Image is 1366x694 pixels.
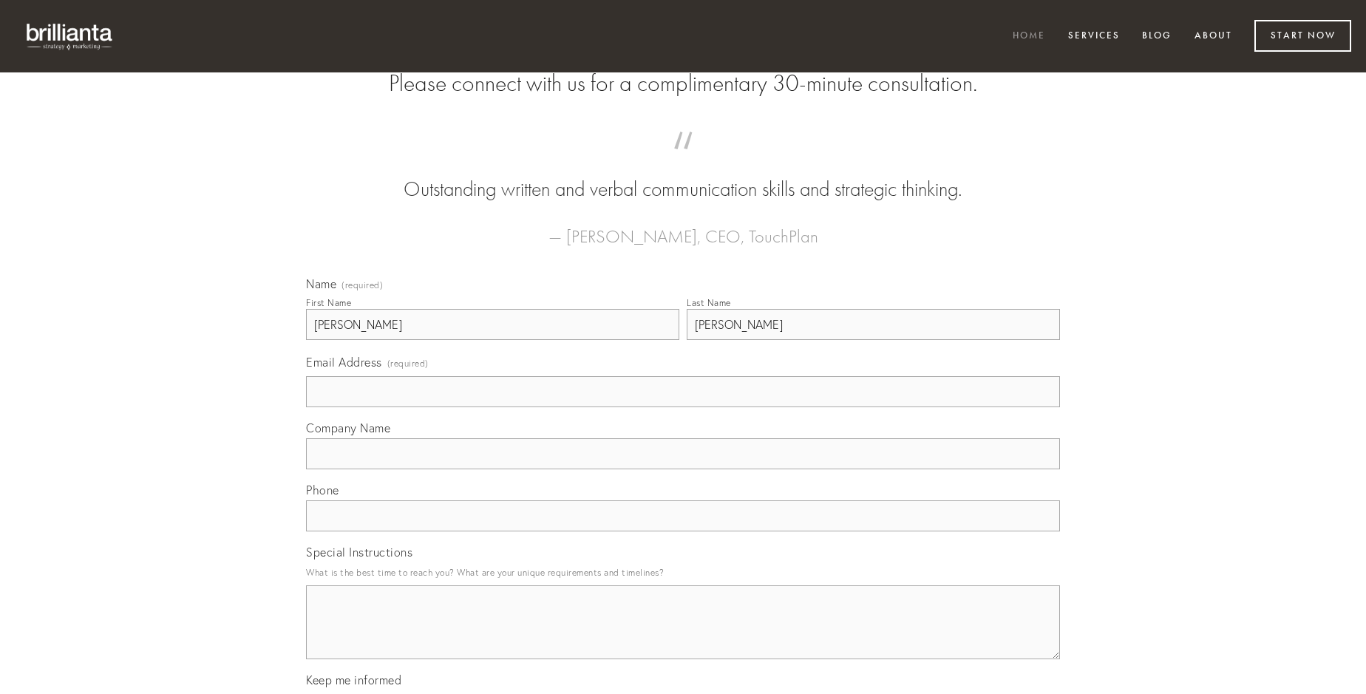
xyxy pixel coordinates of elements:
[306,673,401,687] span: Keep me informed
[387,353,429,373] span: (required)
[1254,20,1351,52] a: Start Now
[330,146,1036,204] blockquote: Outstanding written and verbal communication skills and strategic thinking.
[306,297,351,308] div: First Name
[1003,24,1055,49] a: Home
[306,276,336,291] span: Name
[306,355,382,370] span: Email Address
[306,545,412,559] span: Special Instructions
[330,204,1036,251] figcaption: — [PERSON_NAME], CEO, TouchPlan
[341,281,383,290] span: (required)
[1185,24,1242,49] a: About
[330,146,1036,175] span: “
[306,69,1060,98] h2: Please connect with us for a complimentary 30-minute consultation.
[687,297,731,308] div: Last Name
[306,483,339,497] span: Phone
[1132,24,1181,49] a: Blog
[1059,24,1129,49] a: Services
[306,421,390,435] span: Company Name
[15,15,126,58] img: brillianta - research, strategy, marketing
[306,562,1060,582] p: What is the best time to reach you? What are your unique requirements and timelines?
